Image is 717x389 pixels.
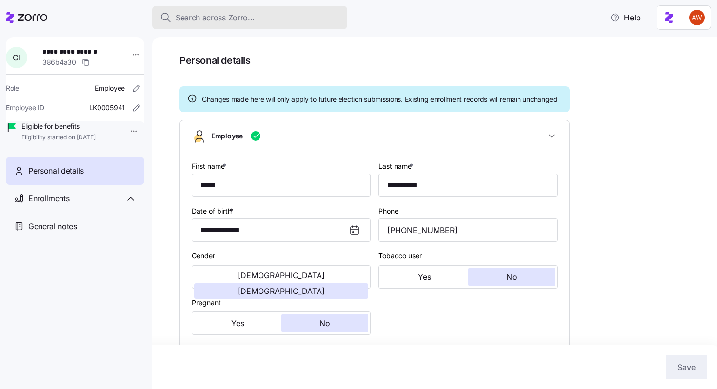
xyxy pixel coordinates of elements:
span: Personal details [28,165,84,177]
label: Last name [378,161,415,172]
span: Search across Zorro... [176,12,255,24]
label: Phone [378,206,398,216]
label: Gender [192,251,215,261]
span: Employee ID [6,103,44,113]
span: C I [13,54,20,61]
span: Changes made here will only apply to future election submissions. Existing enrollment records wil... [202,95,558,104]
span: Save [677,361,696,373]
label: Pregnant [192,297,221,308]
button: Search across Zorro... [152,6,347,29]
span: No [506,273,517,281]
span: Yes [231,319,244,327]
span: [DEMOGRAPHIC_DATA] [238,272,325,279]
label: Tobacco user [378,251,422,261]
span: Personal details [179,53,703,69]
input: Phone [378,218,558,242]
span: Employee [95,83,125,93]
span: General notes [28,220,77,233]
button: Employee [180,120,569,152]
span: Eligible for benefits [21,121,96,131]
button: Help [602,8,649,27]
span: Enrollments [28,193,69,205]
span: Yes [418,273,431,281]
span: Eligibility started on [DATE] [21,134,96,142]
img: 3c671664b44671044fa8929adf5007c6 [689,10,705,25]
label: Date of birth [192,206,235,216]
span: LK0005941 [89,103,125,113]
span: Help [610,12,641,23]
button: Save [666,355,707,379]
label: First name [192,161,228,172]
label: Company email [192,344,244,354]
span: 386b4a30 [42,58,76,67]
span: No [319,319,330,327]
label: Personal email [378,344,424,354]
span: [DEMOGRAPHIC_DATA] [238,287,325,295]
span: Employee [211,131,243,141]
span: Role [6,83,19,93]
